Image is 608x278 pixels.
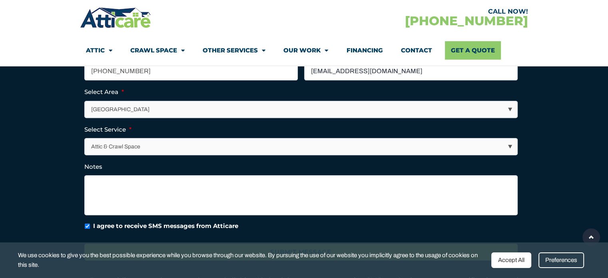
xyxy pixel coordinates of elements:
[84,163,102,171] label: Notes
[346,41,383,60] a: Financing
[304,8,528,15] div: CALL NOW!
[84,88,124,96] label: Select Area
[491,252,531,268] div: Accept All
[538,252,584,268] div: Preferences
[203,41,265,60] a: Other Services
[283,41,328,60] a: Our Work
[130,41,185,60] a: Crawl Space
[86,41,522,60] nav: Menu
[445,41,501,60] a: Get A Quote
[86,41,112,60] a: Attic
[84,126,132,134] label: Select Service
[401,41,432,60] a: Contact
[93,222,238,231] label: I agree to receive SMS messages from Atticare
[18,250,485,270] span: We use cookies to give you the best possible experience while you browse through our website. By ...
